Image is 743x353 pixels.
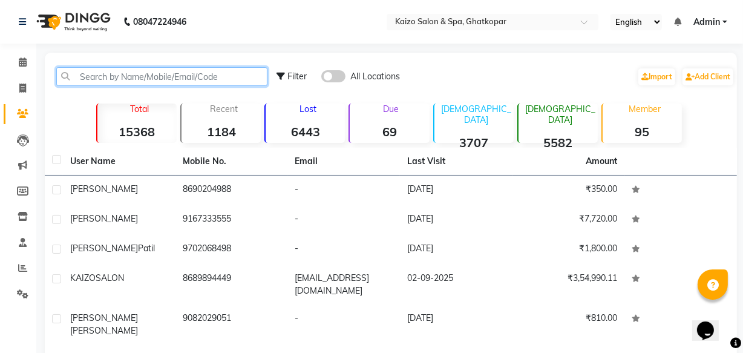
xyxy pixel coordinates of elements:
p: Member [607,104,682,114]
img: logo [31,5,114,39]
span: All Locations [350,70,400,83]
th: Last Visit [400,148,512,176]
td: [DATE] [400,205,512,235]
input: Search by Name/Mobile/Email/Code [56,67,267,86]
strong: 69 [350,124,429,139]
span: [PERSON_NAME] [70,213,138,224]
td: ₹1,800.00 [512,235,625,265]
td: [EMAIL_ADDRESS][DOMAIN_NAME] [287,265,400,305]
td: - [287,235,400,265]
td: - [287,176,400,205]
strong: 5582 [519,135,598,150]
strong: 95 [603,124,682,139]
p: Recent [186,104,261,114]
span: Admin [693,16,720,28]
td: ₹3,54,990.11 [512,265,625,305]
span: SALON [96,272,124,283]
p: Total [102,104,177,114]
td: ₹7,720.00 [512,205,625,235]
iframe: chat widget [692,305,731,341]
td: 8689894449 [175,265,288,305]
th: Amount [578,148,624,175]
td: ₹350.00 [512,176,625,205]
td: 9167333555 [175,205,288,235]
p: Lost [270,104,345,114]
strong: 15368 [97,124,177,139]
td: - [287,205,400,235]
th: Mobile No. [175,148,288,176]
p: [DEMOGRAPHIC_DATA] [523,104,598,125]
td: ₹810.00 [512,305,625,345]
td: 9702068498 [175,235,288,265]
span: [PERSON_NAME] [70,325,138,336]
p: Due [352,104,429,114]
strong: 1184 [182,124,261,139]
span: [PERSON_NAME] [70,312,138,323]
span: Patil [138,243,155,254]
b: 08047224946 [133,5,186,39]
a: Import [638,68,675,85]
span: KAIZO [70,272,96,283]
td: 9082029051 [175,305,288,345]
th: User Name [63,148,175,176]
td: - [287,305,400,345]
strong: 3707 [434,135,514,150]
td: [DATE] [400,176,512,205]
td: 02-09-2025 [400,265,512,305]
td: 8690204988 [175,176,288,205]
td: [DATE] [400,235,512,265]
a: Add Client [682,68,733,85]
span: Filter [287,71,307,82]
strong: 6443 [266,124,345,139]
span: [PERSON_NAME] [70,243,138,254]
th: Email [287,148,400,176]
p: [DEMOGRAPHIC_DATA] [439,104,514,125]
td: [DATE] [400,305,512,345]
span: [PERSON_NAME] [70,183,138,194]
